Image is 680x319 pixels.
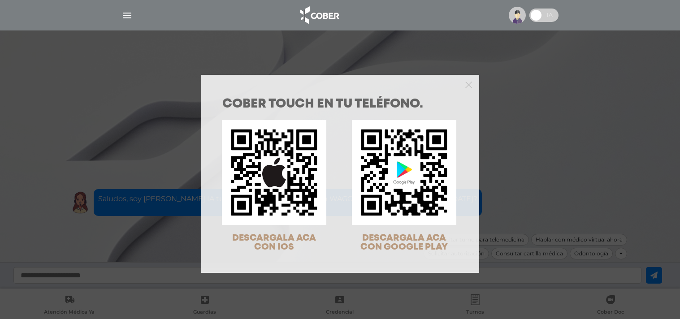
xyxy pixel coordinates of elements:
img: qr-code [222,120,326,224]
button: Close [465,80,472,88]
span: DESCARGALA ACA CON GOOGLE PLAY [360,234,448,251]
img: qr-code [352,120,456,224]
span: DESCARGALA ACA CON IOS [232,234,316,251]
h1: COBER TOUCH en tu teléfono. [222,98,458,111]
